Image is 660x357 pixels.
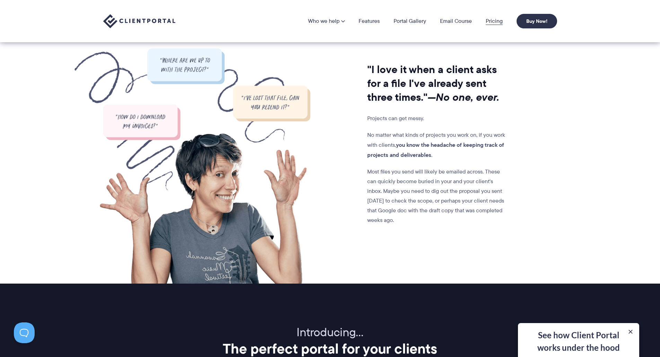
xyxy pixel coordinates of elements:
a: Buy Now! [517,14,557,28]
a: Email Course [440,18,472,24]
a: Features [359,18,380,24]
p: Most files you send will likely be emailed across. These can quickly become buried in your and yo... [367,167,508,225]
a: Who we help [308,18,345,24]
p: Projects can get messy. [367,114,508,123]
iframe: Toggle Customer Support [14,322,35,343]
p: Introducing… [103,325,557,340]
p: No matter what kinds of projects you work on, if you work with clients, . [367,130,508,160]
a: Portal Gallery [394,18,426,24]
h2: "I love it when a client asks for a file I've already sent three times." [367,63,508,104]
strong: you know the headache of keeping track of projects and deliverables [367,141,504,159]
i: —No one, ever. [428,89,499,105]
a: Pricing [486,18,503,24]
